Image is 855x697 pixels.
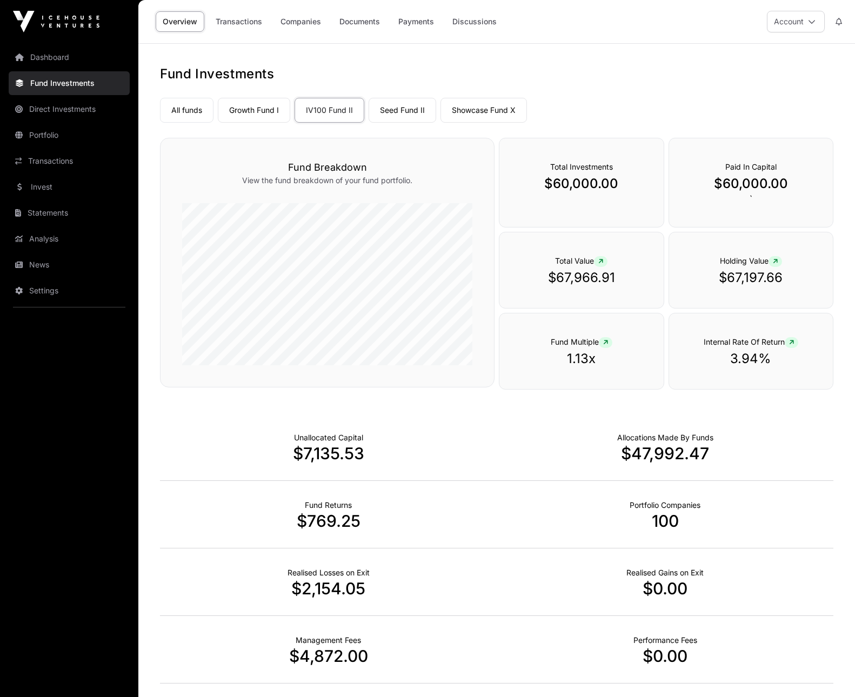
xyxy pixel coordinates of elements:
a: Discussions [445,11,504,32]
span: Total Value [555,256,607,265]
p: $67,197.66 [691,269,811,286]
iframe: Chat Widget [801,645,855,697]
p: View the fund breakdown of your fund portfolio. [182,175,472,186]
a: Analysis [9,227,130,251]
p: 3.94% [691,350,811,367]
h3: Fund Breakdown [182,160,472,175]
p: Realised Returns from Funds [305,500,352,511]
p: Net Realised on Negative Exits [288,567,370,578]
a: News [9,253,130,277]
a: Dashboard [9,45,130,69]
a: Seed Fund II [369,98,436,123]
a: Companies [273,11,328,32]
a: All funds [160,98,213,123]
button: Account [767,11,825,32]
a: Overview [156,11,204,32]
a: Showcase Fund X [440,98,527,123]
p: 1.13x [521,350,642,367]
a: Growth Fund I [218,98,290,123]
p: $60,000.00 [521,175,642,192]
p: $0.00 [497,646,833,666]
p: Fund Performance Fees (Carry) incurred to date [633,635,697,646]
a: Documents [332,11,387,32]
p: $769.25 [160,511,497,531]
p: $60,000.00 [691,175,811,192]
p: Cash not yet allocated [294,432,363,443]
a: IV100 Fund II [295,98,364,123]
p: Number of Companies Deployed Into [630,500,700,511]
p: $47,992.47 [497,444,833,463]
a: Direct Investments [9,97,130,121]
a: Fund Investments [9,71,130,95]
p: 100 [497,511,833,531]
span: Fund Multiple [551,337,612,346]
p: Fund Management Fees incurred to date [296,635,361,646]
p: Net Realised on Positive Exits [626,567,704,578]
a: Transactions [9,149,130,173]
a: Settings [9,279,130,303]
p: Capital Deployed Into Companies [617,432,713,443]
span: Holding Value [720,256,782,265]
p: $67,966.91 [521,269,642,286]
a: Invest [9,175,130,199]
p: $4,872.00 [160,646,497,666]
img: Icehouse Ventures Logo [13,11,99,32]
a: Transactions [209,11,269,32]
span: Paid In Capital [725,162,777,171]
div: ` [669,138,833,227]
a: Portfolio [9,123,130,147]
p: $0.00 [497,579,833,598]
p: $2,154.05 [160,579,497,598]
span: Total Investments [550,162,613,171]
h1: Fund Investments [160,65,833,83]
p: $7,135.53 [160,444,497,463]
a: Payments [391,11,441,32]
a: Statements [9,201,130,225]
span: Internal Rate Of Return [704,337,798,346]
